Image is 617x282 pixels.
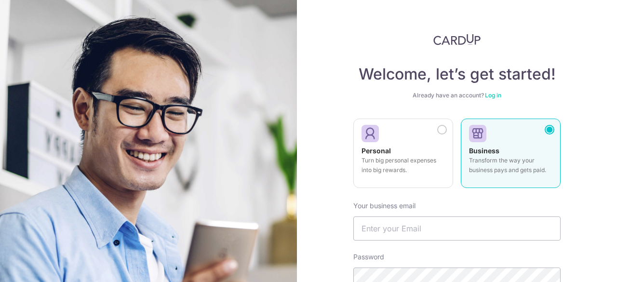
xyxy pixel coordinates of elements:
[469,156,552,175] p: Transform the way your business pays and gets paid.
[362,156,445,175] p: Turn big personal expenses into big rewards.
[469,147,499,155] strong: Business
[433,34,481,45] img: CardUp Logo
[353,252,384,262] label: Password
[461,119,561,194] a: Business Transform the way your business pays and gets paid.
[353,201,416,211] label: Your business email
[362,147,391,155] strong: Personal
[353,216,561,241] input: Enter your Email
[485,92,501,99] a: Log in
[353,119,453,194] a: Personal Turn big personal expenses into big rewards.
[353,92,561,99] div: Already have an account?
[353,65,561,84] h4: Welcome, let’s get started!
